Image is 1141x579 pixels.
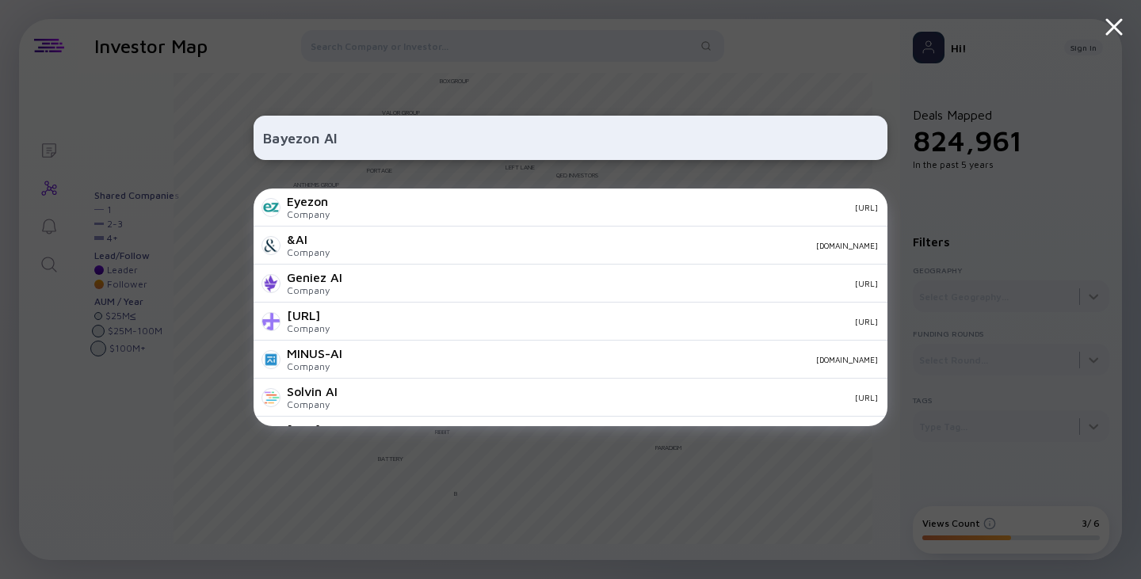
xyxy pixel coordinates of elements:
[263,124,878,152] input: Search Company or Investor...
[287,422,330,436] div: [URL]
[287,284,342,296] div: Company
[287,360,342,372] div: Company
[287,308,330,322] div: [URL]
[287,398,338,410] div: Company
[287,346,342,360] div: MINUS-AI
[287,322,330,334] div: Company
[287,208,330,220] div: Company
[342,241,878,250] div: [DOMAIN_NAME]
[287,270,342,284] div: Geniez AI
[287,384,338,398] div: Solvin AI
[287,194,330,208] div: Eyezon
[342,317,878,326] div: [URL]
[287,232,330,246] div: &AI
[350,393,878,402] div: [URL]
[355,279,878,288] div: [URL]
[355,355,878,364] div: [DOMAIN_NAME]
[287,246,330,258] div: Company
[342,203,878,212] div: [URL]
